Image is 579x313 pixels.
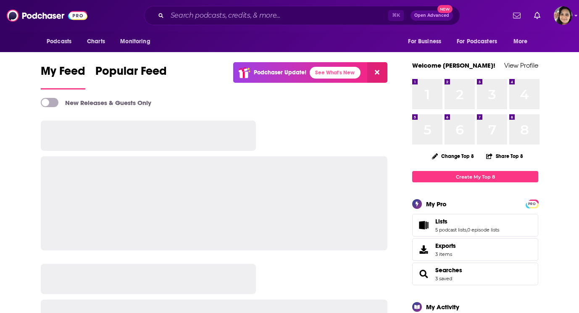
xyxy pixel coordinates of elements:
[167,9,388,22] input: Search podcasts, credits, & more...
[41,98,151,107] a: New Releases & Guests Only
[554,6,572,25] img: User Profile
[437,5,453,13] span: New
[426,200,447,208] div: My Pro
[254,69,306,76] p: Podchaser Update!
[435,227,466,233] a: 5 podcast lists
[82,34,110,50] a: Charts
[388,10,404,21] span: ⌘ K
[7,8,87,24] img: Podchaser - Follow, Share and Rate Podcasts
[435,242,456,250] span: Exports
[412,263,538,285] span: Searches
[408,36,441,47] span: For Business
[554,6,572,25] span: Logged in as shelbyjanner
[412,214,538,237] span: Lists
[435,218,499,225] a: Lists
[467,227,499,233] a: 0 episode lists
[95,64,167,83] span: Popular Feed
[41,64,85,89] a: My Feed
[457,36,497,47] span: For Podcasters
[411,11,453,21] button: Open AdvancedNew
[114,34,161,50] button: open menu
[412,61,495,69] a: Welcome [PERSON_NAME]!
[554,6,572,25] button: Show profile menu
[412,238,538,261] a: Exports
[144,6,460,25] div: Search podcasts, credits, & more...
[41,64,85,83] span: My Feed
[120,36,150,47] span: Monitoring
[508,34,538,50] button: open menu
[87,36,105,47] span: Charts
[435,276,452,281] a: 3 saved
[414,13,449,18] span: Open Advanced
[310,67,361,79] a: See What's New
[531,8,544,23] a: Show notifications dropdown
[527,201,537,207] span: PRO
[510,8,524,23] a: Show notifications dropdown
[47,36,71,47] span: Podcasts
[435,251,456,257] span: 3 items
[435,266,462,274] a: Searches
[486,148,524,164] button: Share Top 8
[527,200,537,207] a: PRO
[435,218,447,225] span: Lists
[504,61,538,69] a: View Profile
[415,268,432,280] a: Searches
[415,219,432,231] a: Lists
[451,34,509,50] button: open menu
[427,151,479,161] button: Change Top 8
[95,64,167,89] a: Popular Feed
[41,34,82,50] button: open menu
[412,171,538,182] a: Create My Top 8
[415,244,432,255] span: Exports
[402,34,452,50] button: open menu
[426,303,459,311] div: My Activity
[513,36,528,47] span: More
